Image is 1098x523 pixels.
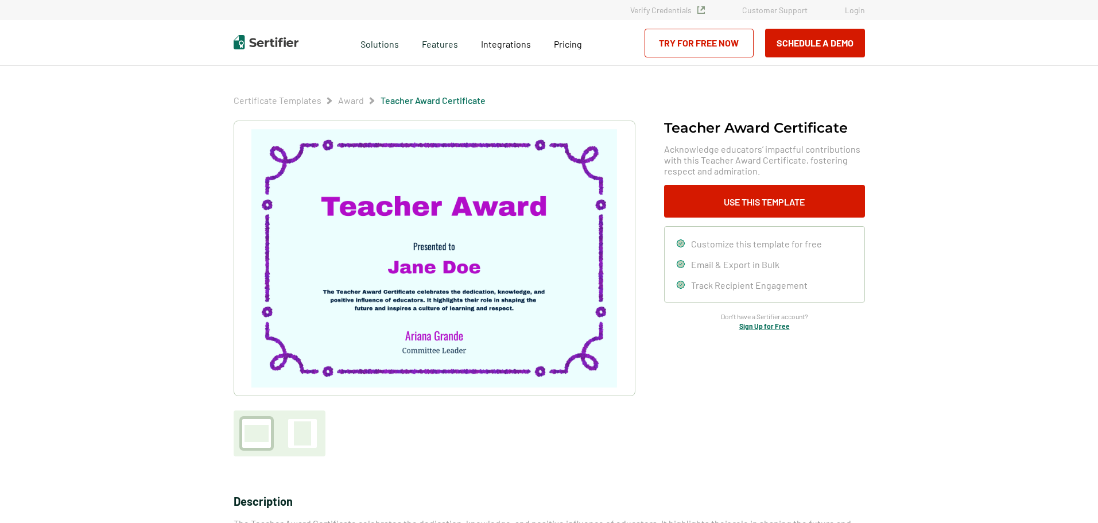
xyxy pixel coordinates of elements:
[630,5,705,15] a: Verify Credentials
[234,494,293,508] span: Description
[739,322,790,330] a: Sign Up for Free
[481,36,531,50] a: Integrations
[338,95,364,106] a: Award
[845,5,865,15] a: Login
[554,36,582,50] a: Pricing
[691,259,779,270] span: Email & Export in Bulk
[234,35,298,49] img: Sertifier | Digital Credentialing Platform
[721,311,808,322] span: Don’t have a Sertifier account?
[422,36,458,50] span: Features
[234,95,321,106] a: Certificate Templates
[664,144,865,176] span: Acknowledge educators’ impactful contributions with this Teacher Award Certificate, fostering res...
[381,95,486,106] a: Teacher Award Certificate
[251,129,616,388] img: Teacher Award Certificate
[691,280,808,290] span: Track Recipient Engagement
[360,36,399,50] span: Solutions
[234,95,486,106] div: Breadcrumb
[664,121,848,135] h1: Teacher Award Certificate
[691,238,822,249] span: Customize this template for free
[554,38,582,49] span: Pricing
[481,38,531,49] span: Integrations
[645,29,754,57] a: Try for Free Now
[742,5,808,15] a: Customer Support
[664,185,865,218] button: Use This Template
[697,6,705,14] img: Verified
